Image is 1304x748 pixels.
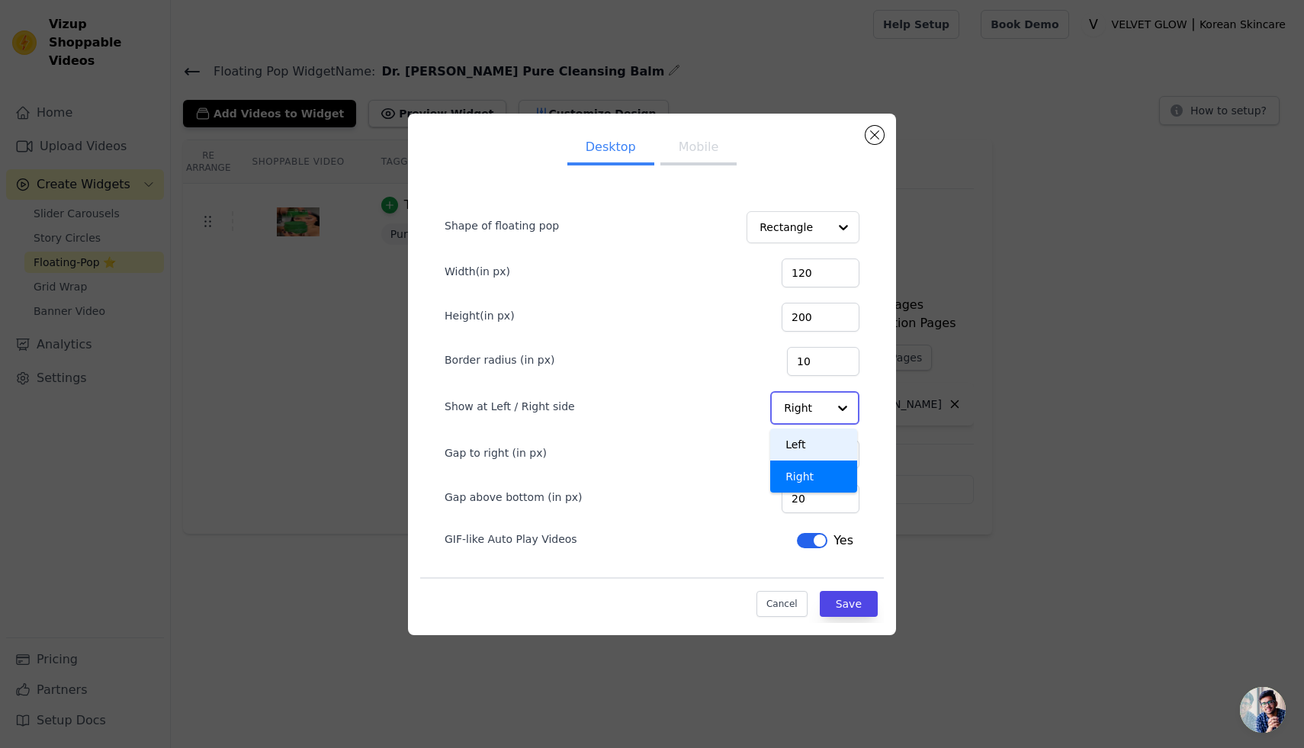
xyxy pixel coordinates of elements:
[445,490,583,505] label: Gap above bottom (in px)
[866,126,884,144] button: Close modal
[445,399,575,414] label: Show at Left / Right side
[445,352,554,368] label: Border radius (in px)
[445,531,577,547] label: GIF-like Auto Play Videos
[770,461,857,493] div: Right
[1240,687,1286,733] div: Chat öffnen
[445,218,559,233] label: Shape of floating pop
[770,429,857,461] div: Left
[445,264,510,279] label: Width(in px)
[833,531,853,550] span: Yes
[445,308,515,323] label: Height(in px)
[820,591,878,617] button: Save
[756,591,808,617] button: Cancel
[660,132,737,165] button: Mobile
[567,132,654,165] button: Desktop
[445,445,547,461] label: Gap to right (in px)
